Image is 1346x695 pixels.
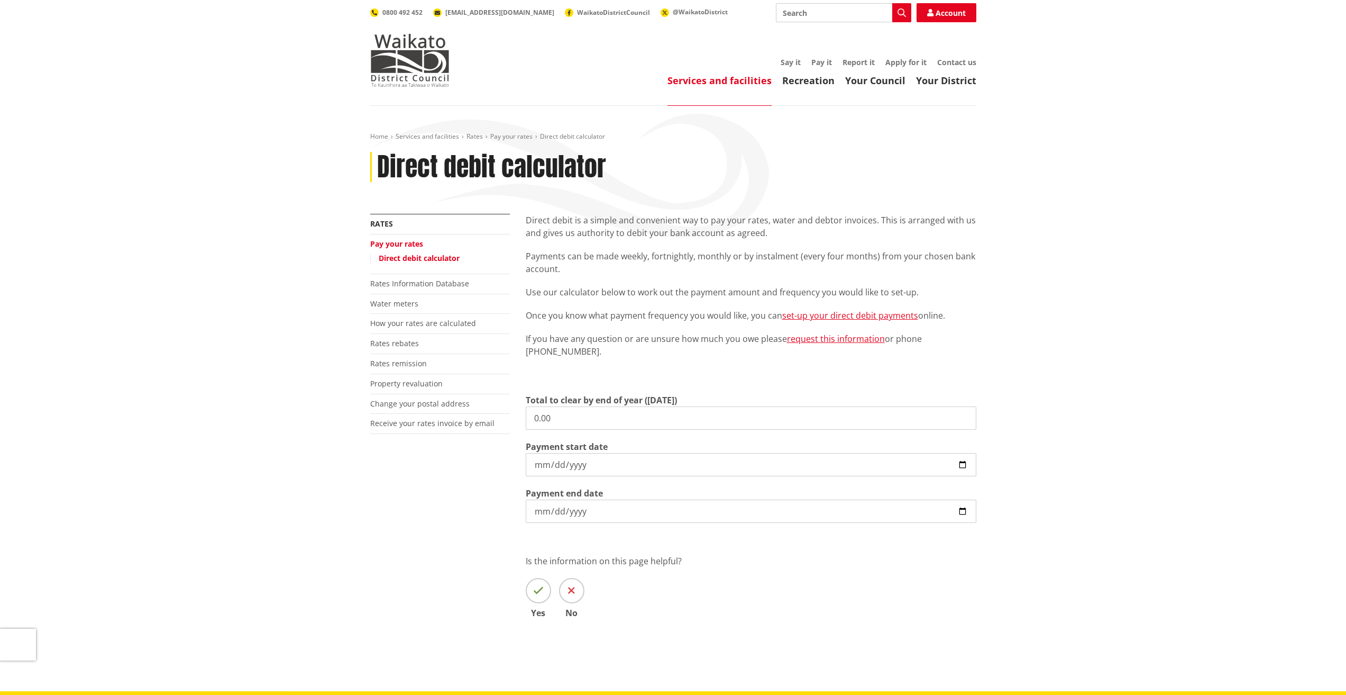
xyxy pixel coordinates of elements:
p: Use our calculator below to work out the payment amount and frequency you would like to set-up. [526,286,976,299]
a: WaikatoDistrictCouncil [565,8,650,17]
nav: breadcrumb [370,132,976,141]
span: Yes [526,609,551,617]
span: WaikatoDistrictCouncil [577,8,650,17]
span: Direct debit calculator [540,132,605,141]
a: @WaikatoDistrict [661,7,728,16]
a: Rates rebates [370,338,419,348]
a: set-up your direct debit payments [782,310,918,321]
a: Rates remission [370,358,427,368]
a: 0800 492 452 [370,8,423,17]
a: Direct debit calculator [379,253,460,263]
a: Water meters [370,299,418,309]
a: Contact us [937,57,976,67]
span: 0800 492 452 [382,8,423,17]
p: Direct debit is a simple and convenient way to pay your rates, water and debtor invoices. This is... [526,214,976,239]
a: Say it [781,57,801,67]
a: Home [370,132,388,141]
a: Services and facilities [396,132,459,141]
a: Change your postal address [370,399,470,409]
a: Your District [916,74,976,87]
label: Payment end date [526,487,603,500]
label: Total to clear by end of year ([DATE]) [526,394,677,407]
p: Once you know what payment frequency you would like, you can online. [526,309,976,322]
h1: Direct debit calculator [377,152,606,183]
input: Search input [776,3,911,22]
p: Is the information on this page helpful? [526,555,976,567]
a: Recreation [782,74,835,87]
span: [EMAIL_ADDRESS][DOMAIN_NAME] [445,8,554,17]
a: Report it [843,57,875,67]
a: Pay it [811,57,832,67]
a: Account [917,3,976,22]
a: request this information [787,333,885,345]
a: Rates Information Database [370,278,469,288]
a: Services and facilities [667,74,772,87]
label: Payment start date [526,440,608,453]
p: If you have any question or are unsure how much you owe please or phone [PHONE_NUMBER]. [526,332,976,358]
span: No [559,609,584,617]
a: Rates [466,132,483,141]
a: Property revaluation [370,378,443,389]
img: Waikato District Council - Te Kaunihera aa Takiwaa o Waikato [370,34,450,87]
p: Payments can be made weekly, fortnightly, monthly or by instalment (every four months) from your ... [526,250,976,275]
a: Your Council [845,74,905,87]
a: Pay your rates [490,132,533,141]
a: Apply for it [885,57,927,67]
a: Rates [370,219,393,229]
span: @WaikatoDistrict [673,7,728,16]
a: [EMAIL_ADDRESS][DOMAIN_NAME] [433,8,554,17]
a: How your rates are calculated [370,318,476,328]
a: Pay your rates [370,239,423,249]
a: Receive your rates invoice by email [370,418,495,428]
